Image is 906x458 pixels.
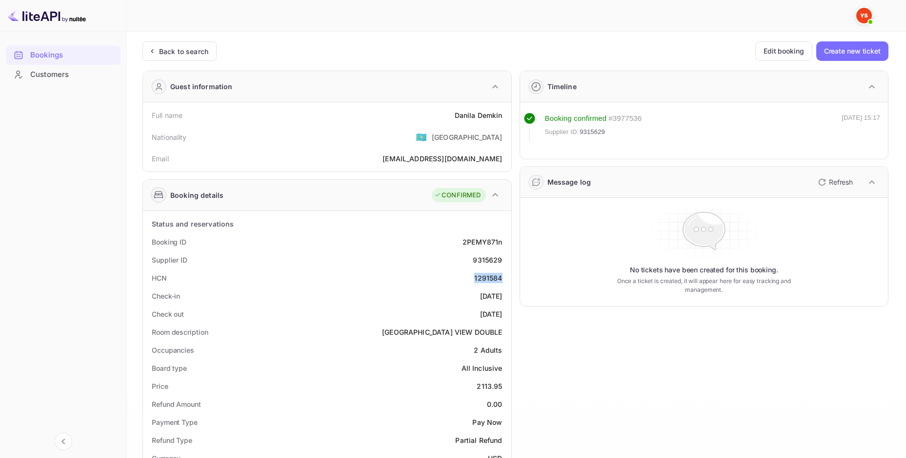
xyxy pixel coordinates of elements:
[152,273,167,283] div: HCN
[152,237,186,247] div: Booking ID
[152,381,168,391] div: Price
[829,177,853,187] p: Refresh
[152,110,182,120] div: Full name
[152,132,187,142] div: Nationality
[545,127,579,137] span: Supplier ID:
[547,177,591,187] div: Message log
[6,46,121,65] div: Bookings
[152,399,201,409] div: Refund Amount
[152,255,187,265] div: Supplier ID
[159,46,208,57] div: Back to search
[152,435,192,445] div: Refund Type
[480,309,503,319] div: [DATE]
[856,8,872,23] img: Yandex Support
[605,277,803,294] p: Once a ticket is created, it will appear here for easy tracking and management.
[30,69,116,80] div: Customers
[6,46,121,64] a: Bookings
[545,113,607,124] div: Booking confirmed
[477,381,502,391] div: 2113.95
[842,113,880,141] div: [DATE] 15:17
[480,291,503,301] div: [DATE]
[152,291,180,301] div: Check-in
[455,435,502,445] div: Partial Refund
[474,345,502,355] div: 2 Adults
[152,219,234,229] div: Status and reservations
[816,41,888,61] button: Create new ticket
[152,153,169,164] div: Email
[170,81,233,92] div: Guest information
[6,65,121,84] div: Customers
[434,191,481,200] div: CONFIRMED
[30,50,116,61] div: Bookings
[152,417,198,427] div: Payment Type
[608,113,642,124] div: # 3977536
[462,363,503,373] div: All Inclusive
[755,41,812,61] button: Edit booking
[6,65,121,83] a: Customers
[472,417,502,427] div: Pay Now
[152,363,187,373] div: Board type
[432,132,503,142] div: [GEOGRAPHIC_DATA]
[473,255,502,265] div: 9315629
[152,309,184,319] div: Check out
[455,110,503,120] div: Danila Demkin
[382,327,502,337] div: [GEOGRAPHIC_DATA] VIEW DOUBLE
[170,190,223,200] div: Booking details
[463,237,502,247] div: 2PEMY871n
[474,273,502,283] div: 1291584
[416,128,427,146] span: United States
[580,127,605,137] span: 9315629
[383,153,502,164] div: [EMAIL_ADDRESS][DOMAIN_NAME]
[8,8,86,23] img: LiteAPI logo
[152,327,208,337] div: Room description
[630,265,778,275] p: No tickets have been created for this booking.
[152,345,194,355] div: Occupancies
[55,433,72,450] button: Collapse navigation
[547,81,577,92] div: Timeline
[487,399,503,409] div: 0.00
[812,174,857,190] button: Refresh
